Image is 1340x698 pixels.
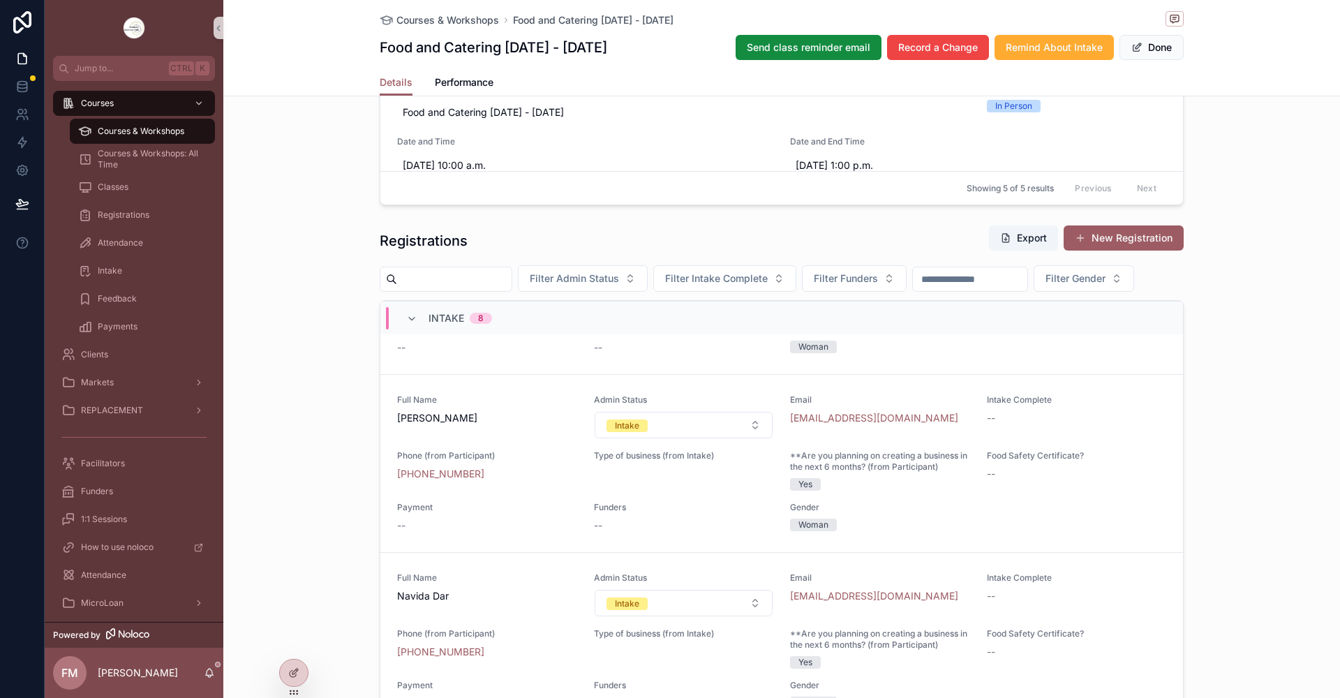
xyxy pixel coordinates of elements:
[989,225,1058,251] button: Export
[790,589,958,603] a: [EMAIL_ADDRESS][DOMAIN_NAME]
[98,237,143,248] span: Attendance
[81,377,114,388] span: Markets
[380,231,468,251] h1: Registrations
[380,38,607,57] h1: Food and Catering [DATE] - [DATE]
[594,680,774,691] span: Funders
[397,589,577,603] span: Navida Dar
[53,479,215,504] a: Funders
[53,535,215,560] a: How to use noloco
[665,272,768,285] span: Filter Intake Complete
[790,628,970,651] span: **Are you planning on creating a business in the next 6 months? (from Participant)
[53,591,215,616] a: MicroLoan
[53,507,215,532] a: 1:1 Sessions
[98,265,122,276] span: Intake
[81,542,154,553] span: How to use noloco
[98,181,128,193] span: Classes
[197,63,208,74] span: K
[45,622,223,648] a: Powered by
[397,680,577,691] span: Payment
[397,450,577,461] span: Phone (from Participant)
[594,450,774,461] span: Type of business (from Intake)
[1064,225,1184,251] button: New Registration
[518,265,648,292] button: Select Button
[98,293,137,304] span: Feedback
[435,75,493,89] span: Performance
[1119,35,1184,60] button: Done
[403,105,965,119] span: Food and Catering [DATE] - [DATE]
[81,597,124,609] span: MicroLoan
[594,519,602,533] span: --
[987,467,995,481] span: --
[429,311,464,325] span: Intake
[380,13,499,27] a: Courses & Workshops
[123,17,145,39] img: App logo
[798,519,828,531] div: Woman
[98,321,137,332] span: Payments
[397,628,577,639] span: Phone (from Participant)
[70,314,215,339] a: Payments
[594,572,774,584] span: Admin Status
[380,70,412,96] a: Details
[397,467,484,481] a: [PHONE_NUMBER]
[397,394,577,406] span: Full Name
[397,136,773,147] span: Date and Time
[70,174,215,200] a: Classes
[898,40,978,54] span: Record a Change
[380,374,1183,552] a: Full Name[PERSON_NAME]Admin StatusSelect ButtonEmail[EMAIL_ADDRESS][DOMAIN_NAME]Intake Complete--...
[397,502,577,513] span: Payment
[81,349,108,360] span: Clients
[81,405,143,416] span: REPLACEMENT
[70,286,215,311] a: Feedback
[796,158,1161,172] span: [DATE] 1:00 p.m.
[513,13,673,27] a: Food and Catering [DATE] - [DATE]
[81,98,114,109] span: Courses
[397,341,405,355] span: --
[736,35,881,60] button: Send class reminder email
[98,209,149,221] span: Registrations
[380,75,412,89] span: Details
[790,680,970,691] span: Gender
[594,394,774,406] span: Admin Status
[594,341,602,355] span: --
[403,158,768,172] span: [DATE] 10:00 a.m.
[987,572,1167,584] span: Intake Complete
[595,412,773,438] button: Select Button
[798,656,812,669] div: Yes
[53,630,100,641] span: Powered by
[396,13,499,27] span: Courses & Workshops
[530,272,619,285] span: Filter Admin Status
[790,136,1166,147] span: Date and End Time
[169,61,194,75] span: Ctrl
[53,56,215,81] button: Jump to...CtrlK
[70,230,215,255] a: Attendance
[790,450,970,473] span: **Are you planning on creating a business in the next 6 months? (from Participant)
[798,478,812,491] div: Yes
[53,398,215,423] a: REPLACEMENT
[98,126,184,137] span: Courses & Workshops
[81,570,126,581] span: Attendance
[81,514,127,525] span: 1:1 Sessions
[747,40,870,54] span: Send class reminder email
[1045,272,1105,285] span: Filter Gender
[81,486,113,497] span: Funders
[987,411,995,425] span: --
[987,589,995,603] span: --
[615,597,639,610] div: Intake
[995,35,1114,60] button: Remind About Intake
[987,450,1167,461] span: Food Safety Certificate?
[45,81,223,622] div: scrollable content
[594,628,774,639] span: Type of business (from Intake)
[75,63,163,74] span: Jump to...
[397,645,484,659] a: [PHONE_NUMBER]
[995,100,1032,112] div: In Person
[798,341,828,353] div: Woman
[594,502,774,513] span: Funders
[790,572,970,584] span: Email
[653,265,796,292] button: Select Button
[98,148,201,170] span: Courses & Workshops: All Time
[61,664,78,681] span: FM
[81,458,125,469] span: Facilitators
[1034,265,1134,292] button: Select Button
